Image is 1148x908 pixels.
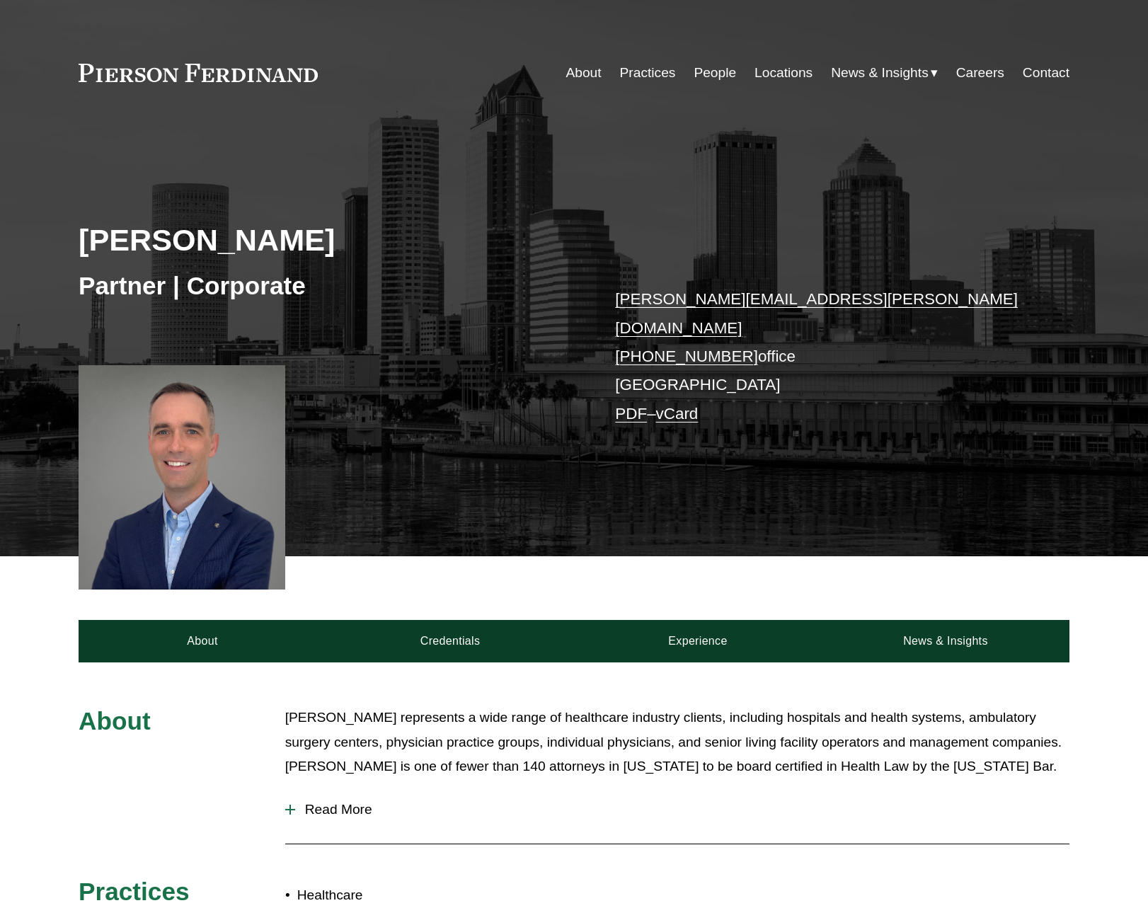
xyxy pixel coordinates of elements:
a: About [566,59,601,86]
button: Read More [285,791,1069,828]
p: [PERSON_NAME] represents a wide range of healthcare industry clients, including hospitals and hea... [285,706,1069,779]
a: Careers [956,59,1004,86]
p: office [GEOGRAPHIC_DATA] – [615,285,1028,428]
a: About [79,620,326,662]
a: Locations [754,59,813,86]
span: News & Insights [831,61,929,86]
h3: Partner | Corporate [79,270,574,301]
span: About [79,707,151,735]
a: PDF [615,405,647,423]
a: [PHONE_NUMBER] [615,347,758,365]
a: Experience [574,620,822,662]
a: News & Insights [822,620,1069,662]
a: People [694,59,736,86]
p: Healthcare [297,883,574,908]
a: folder dropdown [831,59,938,86]
a: Credentials [326,620,574,662]
span: Read More [295,802,1069,817]
h2: [PERSON_NAME] [79,222,574,258]
a: Practices [620,59,676,86]
a: [PERSON_NAME][EMAIL_ADDRESS][PERSON_NAME][DOMAIN_NAME] [615,290,1018,336]
a: vCard [656,405,699,423]
span: Practices [79,878,190,905]
a: Contact [1023,59,1069,86]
